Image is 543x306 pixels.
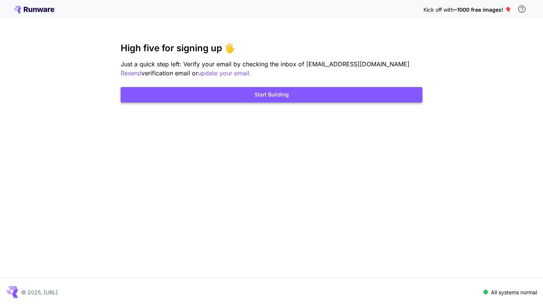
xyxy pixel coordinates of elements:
button: Start Building [121,87,422,103]
button: update your email. [198,69,251,78]
span: ~1000 free images! 🎈 [454,6,511,13]
p: © 2025, [URL] [21,288,58,296]
span: Kick off with [423,6,454,13]
p: All systems normal [491,288,537,296]
button: In order to qualify for free credit, you need to sign up with a business email address and click ... [514,2,529,17]
button: Resend [121,69,141,78]
span: verification email or [141,69,198,77]
span: Just a quick step left: Verify your email by checking the inbox of [EMAIL_ADDRESS][DOMAIN_NAME] [121,60,410,68]
h3: High five for signing up 🖐️ [121,43,422,54]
